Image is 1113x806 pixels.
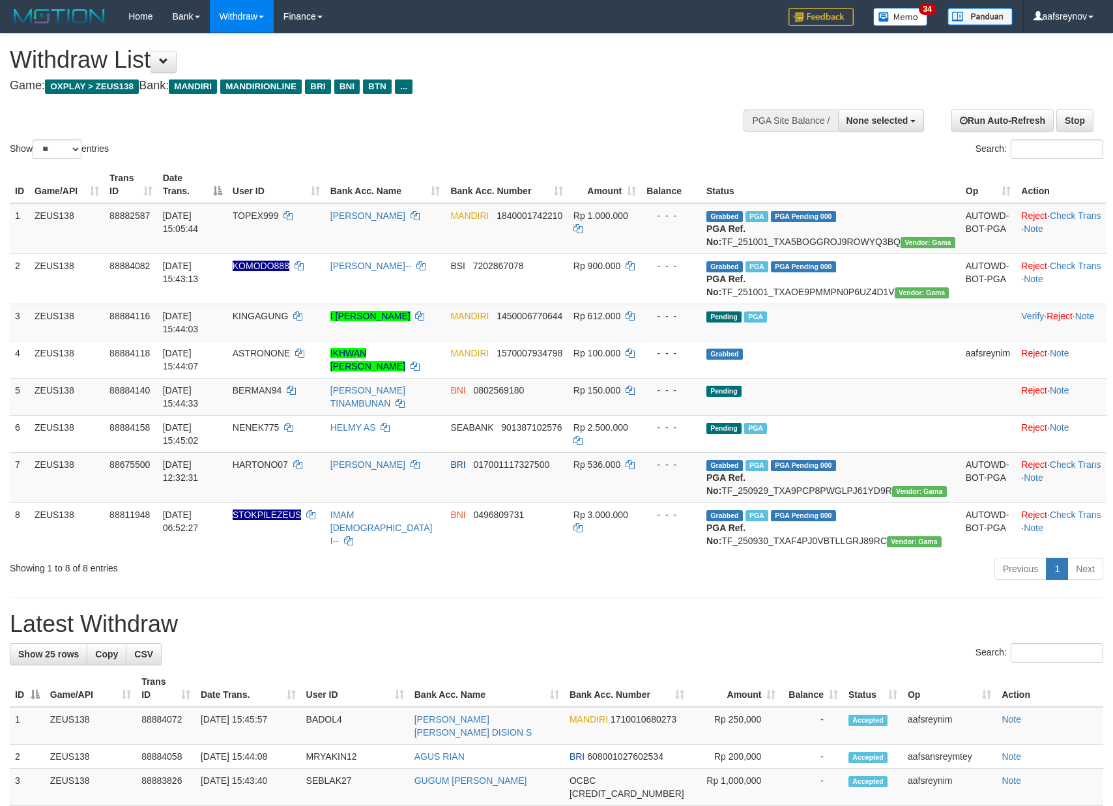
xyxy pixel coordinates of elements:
span: Vendor URL: https://trx31.1velocity.biz [901,237,955,248]
td: · · [1016,253,1106,304]
td: 4 [10,341,29,378]
span: OCBC [570,775,596,786]
span: 88884158 [109,422,150,433]
span: 34 [919,3,936,15]
a: Check Trans [1050,261,1101,271]
td: ZEUS138 [29,378,104,415]
label: Show entries [10,139,109,159]
th: Balance: activate to sort column ascending [781,670,843,707]
b: PGA Ref. No: [706,274,745,297]
input: Search: [1011,643,1103,663]
th: Trans ID: activate to sort column ascending [104,166,158,203]
div: PGA Site Balance / [744,109,837,132]
a: Stop [1056,109,1093,132]
img: Feedback.jpg [788,8,854,26]
td: ZEUS138 [45,745,136,769]
a: [PERSON_NAME] [330,459,405,470]
td: ZEUS138 [45,769,136,806]
td: - [781,745,843,769]
td: - [781,769,843,806]
a: Verify [1021,311,1044,321]
td: TF_250930_TXAF4PJ0VBTLLGRJ89RC [701,502,961,553]
th: User ID: activate to sort column ascending [227,166,325,203]
td: 5 [10,378,29,415]
td: 88884058 [136,745,195,769]
span: Vendor URL: https://trx31.1velocity.biz [895,287,949,298]
td: 1 [10,707,45,745]
div: - - - [646,458,696,471]
div: - - - [646,421,696,434]
a: Copy [87,643,126,665]
a: Note [1050,422,1069,433]
th: Amount: activate to sort column ascending [568,166,641,203]
span: MANDIRI [169,79,217,94]
span: [DATE] 15:44:03 [163,311,199,334]
th: Bank Acc. Number: activate to sort column ascending [564,670,689,707]
b: PGA Ref. No: [706,523,745,546]
td: · · [1016,203,1106,254]
span: [DATE] 15:44:07 [163,348,199,371]
h1: Withdraw List [10,47,729,73]
span: Show 25 rows [18,649,79,659]
span: MANDIRI [450,210,489,221]
a: Reject [1021,210,1047,221]
span: MANDIRI [450,311,489,321]
span: Vendor URL: https://trx31.1velocity.biz [892,486,947,497]
a: Note [1024,223,1043,234]
span: Copy 7202867078 to clipboard [473,261,524,271]
div: - - - [646,209,696,222]
a: IKHWAN [PERSON_NAME] [330,348,405,371]
span: BSI [450,261,465,271]
a: Previous [994,558,1047,580]
td: AUTOWD-BOT-PGA [961,253,1017,304]
span: Copy [95,649,118,659]
span: TOPEX999 [233,210,279,221]
span: [DATE] 06:52:27 [163,510,199,533]
td: ZEUS138 [29,502,104,553]
span: OXPLAY > ZEUS138 [45,79,139,94]
div: - - - [646,384,696,397]
td: 6 [10,415,29,452]
td: · · [1016,502,1106,553]
span: Copy 693817527163 to clipboard [570,788,684,799]
span: Nama rekening ada tanda titik/strip, harap diedit [233,261,289,271]
a: Note [1002,751,1021,762]
td: TF_250929_TXA9PCP8PWGLPJ61YD9R [701,452,961,502]
select: Showentries [33,139,81,159]
span: PGA Pending [771,510,836,521]
label: Search: [976,643,1103,663]
span: Marked by aafanarl [744,423,767,434]
th: Game/API: activate to sort column ascending [45,670,136,707]
span: SEABANK [450,422,493,433]
td: ZEUS138 [29,415,104,452]
a: CSV [126,643,162,665]
th: Bank Acc. Name: activate to sort column ascending [409,670,564,707]
td: 2 [10,253,29,304]
th: Date Trans.: activate to sort column ascending [195,670,301,707]
th: Status: activate to sort column ascending [843,670,903,707]
td: · [1016,378,1106,415]
span: Rp 900.000 [573,261,620,271]
span: Copy 901387102576 to clipboard [501,422,562,433]
a: Reject [1021,348,1047,358]
span: PGA Pending [771,211,836,222]
td: TF_251001_TXA5BOGGROJ9ROWYQ3BQ [701,203,961,254]
td: [DATE] 15:43:40 [195,769,301,806]
span: BERMAN94 [233,385,282,396]
td: BADOL4 [301,707,409,745]
span: Copy 1570007934798 to clipboard [497,348,562,358]
td: 3 [10,769,45,806]
td: aafsansreymtey [903,745,996,769]
span: Rp 3.000.000 [573,510,628,520]
span: Accepted [848,776,888,787]
span: MANDIRIONLINE [220,79,302,94]
a: Note [1002,775,1021,786]
td: 2 [10,745,45,769]
a: Note [1050,348,1069,358]
a: AGUS RIAN [414,751,465,762]
b: PGA Ref. No: [706,223,745,247]
td: AUTOWD-BOT-PGA [961,502,1017,553]
div: - - - [646,309,696,323]
td: aafsreynim [961,341,1017,378]
span: PGA Pending [771,261,836,272]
